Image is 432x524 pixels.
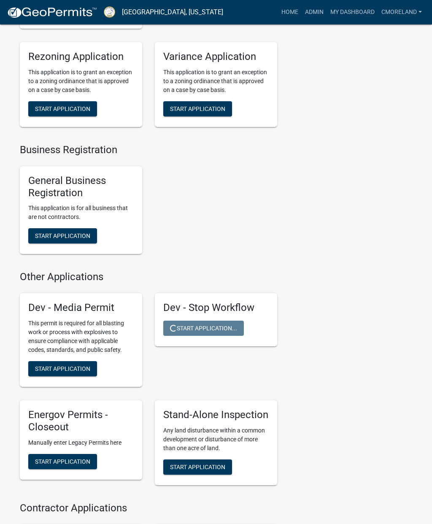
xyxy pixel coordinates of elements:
a: Admin [302,4,327,20]
h4: Business Registration [20,144,277,156]
a: [GEOGRAPHIC_DATA], [US_STATE] [122,5,223,19]
h5: Variance Application [163,51,269,63]
button: Start Application [28,228,97,243]
button: Start Application [28,101,97,116]
h5: Dev - Stop Workflow [163,302,269,314]
span: Start Application... [170,324,237,331]
button: Start Application [28,454,97,469]
p: Any land disturbance within a common development or disturbance of more than one acre of land. [163,426,269,453]
button: Start Application [163,101,232,116]
h4: Contractor Applications [20,502,277,514]
p: This permit is required for all blasting work or process with explosives to ensure compliance wit... [28,319,134,354]
a: Home [278,4,302,20]
span: Start Application [170,463,225,470]
button: Start Application... [163,321,244,336]
span: Start Application [170,105,225,112]
h5: Stand-Alone Inspection [163,409,269,421]
wm-workflow-list-section: Other Applications [20,271,277,492]
button: Start Application [28,361,97,376]
img: Putnam County, Georgia [104,6,115,18]
span: Start Application [35,458,90,465]
p: This application is for all business that are not contractors. [28,204,134,221]
a: My Dashboard [327,4,378,20]
h5: Energov Permits - Closeout [28,409,134,433]
h5: Rezoning Application [28,51,134,63]
p: This application is to grant an exception to a zoning ordinance that is approved on a case by cas... [163,68,269,95]
span: Start Application [35,365,90,372]
h5: Dev - Media Permit [28,302,134,314]
p: Manually enter Legacy Permits here [28,438,134,447]
p: This application is to grant an exception to a zoning ordinance that is approved on a case by cas... [28,68,134,95]
h4: Other Applications [20,271,277,283]
button: Start Application [163,459,232,475]
span: Start Application [35,232,90,239]
span: Start Application [35,105,90,112]
h5: General Business Registration [28,175,134,199]
a: cmoreland [378,4,425,20]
